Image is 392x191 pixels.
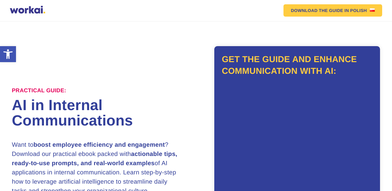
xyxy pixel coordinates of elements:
h2: Get the guide and enhance communication with AI: [222,54,373,77]
img: US flag [370,8,375,12]
label: Practical Guide: [12,87,66,94]
strong: boost employee efficiency and engagement [34,141,165,148]
h1: AI in Internal Communications [12,98,196,129]
em: DOWNLOAD THE GUIDE [291,8,343,13]
a: DOWNLOAD THE GUIDEIN POLISHUS flag [283,4,382,17]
